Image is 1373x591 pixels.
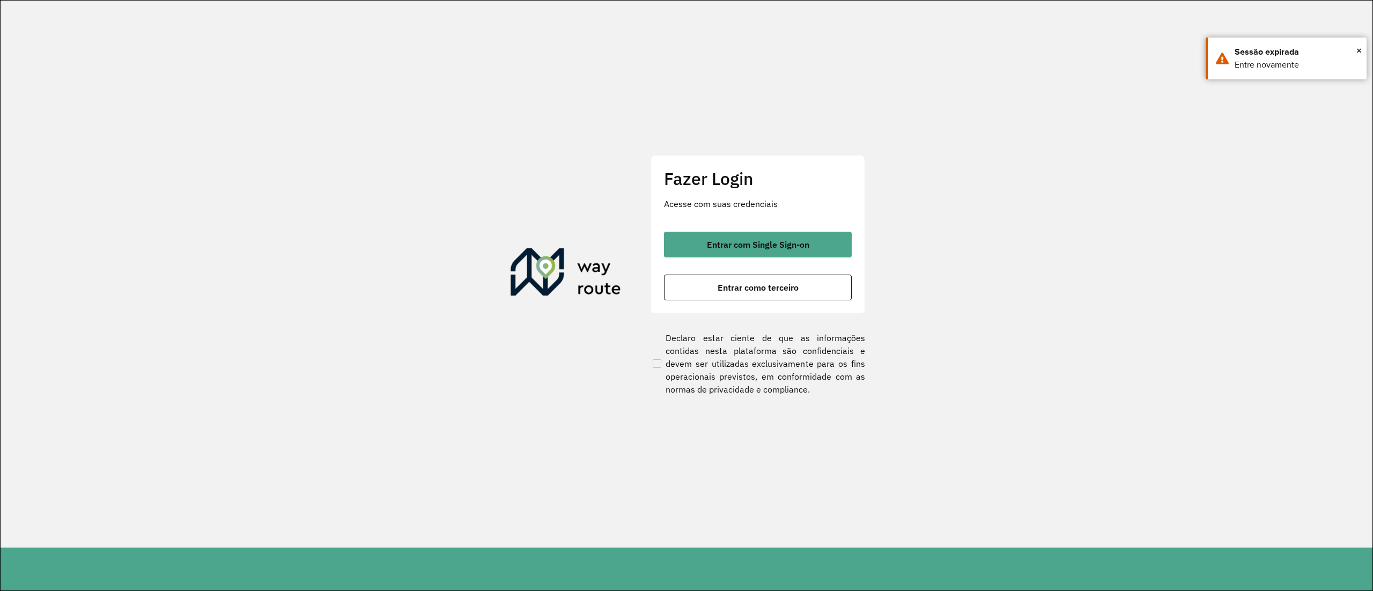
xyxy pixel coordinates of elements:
[664,168,852,189] h2: Fazer Login
[664,275,852,300] button: button
[511,248,621,300] img: Roteirizador AmbevTech
[707,240,809,249] span: Entrar com Single Sign-on
[718,283,799,292] span: Entrar como terceiro
[1356,42,1362,58] button: Close
[1356,42,1362,58] span: ×
[664,232,852,257] button: button
[1235,46,1359,58] div: Sessão expirada
[1235,58,1359,71] div: Entre novamente
[664,197,852,210] p: Acesse com suas credenciais
[651,331,865,396] label: Declaro estar ciente de que as informações contidas nesta plataforma são confidenciais e devem se...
